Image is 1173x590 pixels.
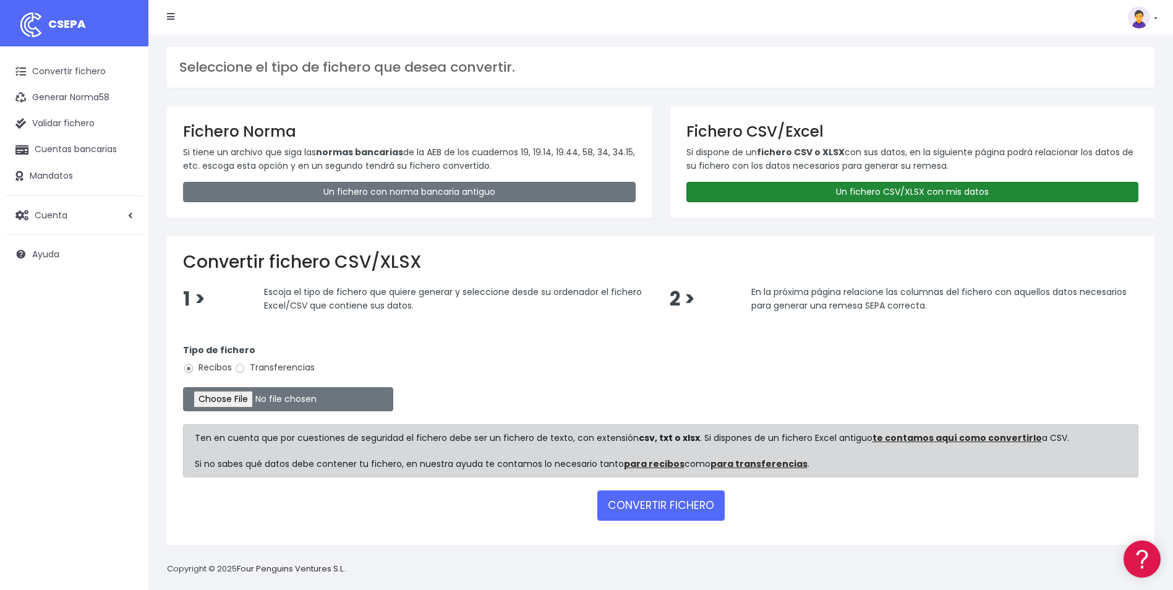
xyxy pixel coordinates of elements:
span: CSEPA [48,16,86,32]
a: Cuentas bancarias [6,137,142,163]
strong: csv, txt o xlsx [639,432,700,444]
a: te contamos aquí como convertirlo [872,432,1042,444]
p: Si tiene un archivo que siga las de la AEB de los cuadernos 19, 19.14, 19.44, 58, 34, 34.15, etc.... [183,145,636,173]
span: Escoja el tipo de fichero que quiere generar y seleccione desde su ordenador el fichero Excel/CSV... [264,286,642,312]
span: 2 > [670,286,695,312]
h3: Fichero CSV/Excel [686,122,1139,140]
h3: Seleccione el tipo de fichero que desea convertir. [179,59,1142,75]
a: Generar Norma58 [6,85,142,111]
img: logo [15,9,46,40]
p: Copyright © 2025 . [167,563,347,576]
strong: normas bancarias [316,146,403,158]
div: Ten en cuenta que por cuestiones de seguridad el fichero debe ser un fichero de texto, con extens... [183,424,1138,477]
a: para recibos [624,458,685,470]
a: Validar fichero [6,111,142,137]
label: Transferencias [234,361,315,374]
p: Si dispone de un con sus datos, en la siguiente página podrá relacionar los datos de su fichero c... [686,145,1139,173]
h2: Convertir fichero CSV/XLSX [183,252,1138,273]
strong: fichero CSV o XLSX [757,146,845,158]
a: para transferencias [710,458,808,470]
a: Un fichero con norma bancaria antiguo [183,182,636,202]
label: Recibos [183,361,232,374]
span: 1 > [183,286,205,312]
a: Ayuda [6,241,142,267]
span: Cuenta [35,208,67,221]
a: Four Penguins Ventures S.L. [237,563,345,575]
a: Mandatos [6,163,142,189]
a: Cuenta [6,202,142,228]
h3: Fichero Norma [183,122,636,140]
a: Un fichero CSV/XLSX con mis datos [686,182,1139,202]
button: CONVERTIR FICHERO [597,490,725,520]
a: Convertir fichero [6,59,142,85]
span: Ayuda [32,248,59,260]
img: profile [1128,6,1150,28]
span: En la próxima página relacione las columnas del fichero con aquellos datos necesarios para genera... [751,286,1127,312]
strong: Tipo de fichero [183,344,255,356]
